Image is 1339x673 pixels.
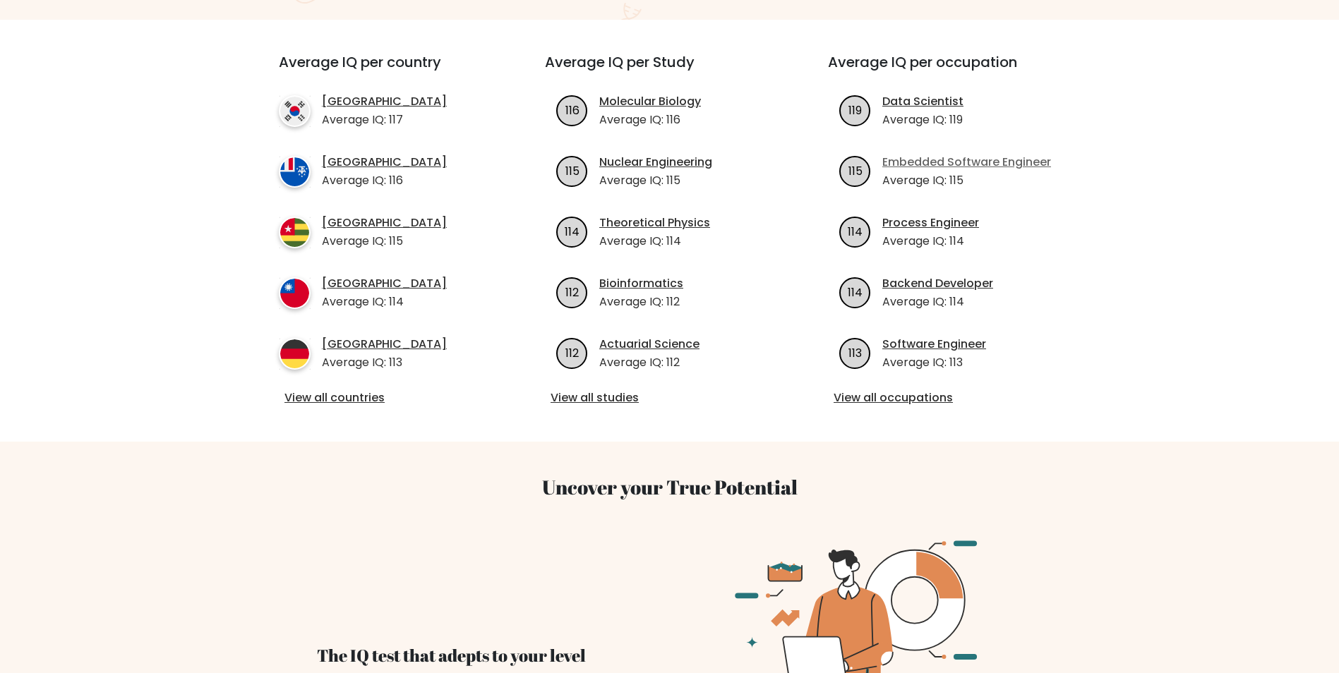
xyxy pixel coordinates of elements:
[834,389,1071,406] a: View all occupations
[279,156,311,188] img: country
[882,293,993,310] p: Average IQ: 114
[882,354,986,371] p: Average IQ: 113
[882,214,979,231] a: Process Engineer
[317,645,653,666] h4: The IQ test that adepts to your level
[322,214,447,231] a: [GEOGRAPHIC_DATA]
[882,275,993,292] a: Backend Developer
[882,336,986,353] a: Software Engineer
[882,172,1051,189] p: Average IQ: 115
[882,93,963,110] a: Data Scientist
[279,54,494,87] h3: Average IQ per country
[599,93,701,110] a: Molecular Biology
[322,172,447,189] p: Average IQ: 116
[279,338,311,370] img: country
[322,93,447,110] a: [GEOGRAPHIC_DATA]
[322,275,447,292] a: [GEOGRAPHIC_DATA]
[565,344,579,360] text: 112
[828,54,1077,87] h3: Average IQ per occupation
[848,344,862,360] text: 113
[322,154,447,171] a: [GEOGRAPHIC_DATA]
[599,172,712,189] p: Average IQ: 115
[279,217,311,248] img: country
[599,336,699,353] a: Actuarial Science
[882,233,979,250] p: Average IQ: 114
[279,277,311,309] img: country
[599,233,710,250] p: Average IQ: 114
[599,354,699,371] p: Average IQ: 112
[322,354,447,371] p: Average IQ: 113
[322,293,447,310] p: Average IQ: 114
[599,275,683,292] a: Bioinformatics
[848,162,863,178] text: 115
[565,102,580,118] text: 116
[279,95,311,127] img: country
[212,475,1127,499] h3: Uncover your True Potential
[284,389,488,406] a: View all countries
[848,284,863,300] text: 114
[565,223,580,239] text: 114
[322,233,447,250] p: Average IQ: 115
[848,223,863,239] text: 114
[599,154,712,171] a: Nuclear Engineering
[545,54,794,87] h3: Average IQ per Study
[322,111,447,128] p: Average IQ: 117
[848,102,862,118] text: 119
[599,293,683,310] p: Average IQ: 112
[565,162,580,178] text: 115
[322,336,447,353] a: [GEOGRAPHIC_DATA]
[565,284,579,300] text: 112
[599,111,701,128] p: Average IQ: 116
[882,111,963,128] p: Average IQ: 119
[551,389,788,406] a: View all studies
[599,214,710,231] a: Theoretical Physics
[882,154,1051,171] a: Embedded Software Engineer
